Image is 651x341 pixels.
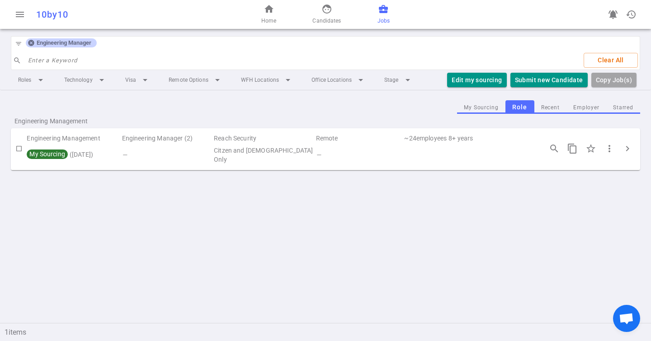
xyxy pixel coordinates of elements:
span: My Sourcing [28,150,66,158]
div: 10by10 [36,9,213,20]
a: Jobs [377,4,390,25]
td: Check to Select for Matching [11,132,27,165]
span: Candidates [312,16,341,25]
span: search [13,56,21,65]
span: business_center [378,4,389,14]
span: Engineering Manager [33,39,95,47]
li: Office Locations [304,72,373,88]
td: Experience [448,132,534,145]
i: — [316,151,321,159]
a: Go to see announcements [604,5,622,23]
button: Open job engagements details [545,140,563,158]
td: My Sourcing [27,145,121,165]
button: Recent [534,102,566,114]
td: Engineering Manager (2) [121,132,213,145]
button: Employer [566,102,606,114]
td: 24 | Employee Count [403,132,448,145]
button: Copy this job's short summary. For full job description, use 3 dots -> Copy Long JD [563,140,581,158]
span: ( [DATE] ) [27,151,93,158]
td: Remote [315,132,404,145]
li: WFH Locations [234,72,301,88]
span: Home [261,16,276,25]
td: Reach Security [213,132,315,145]
span: menu [14,9,25,20]
button: Click to expand [618,140,637,158]
span: face [321,4,332,14]
td: Flags [121,145,213,165]
li: Stage [377,72,420,88]
span: home [264,4,274,14]
a: Open chat [613,305,640,332]
span: content_copy [567,143,578,154]
button: Open menu [11,5,29,23]
span: history [626,9,637,20]
span: Engineering Management [14,117,130,126]
li: Technology [57,72,114,88]
button: Role [505,100,534,114]
li: Remote Options [161,72,230,88]
span: filter_list [15,40,22,47]
div: Click to Starred [581,139,600,158]
button: Open history [622,5,640,23]
td: Technical Skills [315,145,534,165]
li: Roles [11,72,53,88]
button: Starred [606,102,640,114]
span: notifications_active [608,9,618,20]
td: Visa [213,145,315,165]
td: Engineering Management [27,132,121,145]
button: Edit my sourcing [447,73,506,88]
span: search_insights [549,143,560,154]
button: My Sourcing [457,102,505,114]
button: Submit new Candidate [510,73,588,88]
li: Visa [118,72,158,88]
i: — [122,151,127,159]
button: Clear All [584,53,638,68]
span: Jobs [377,16,390,25]
span: more_vert [604,143,615,154]
a: Candidates [312,4,341,25]
span: chevron_right [622,143,633,154]
a: Home [261,4,276,25]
